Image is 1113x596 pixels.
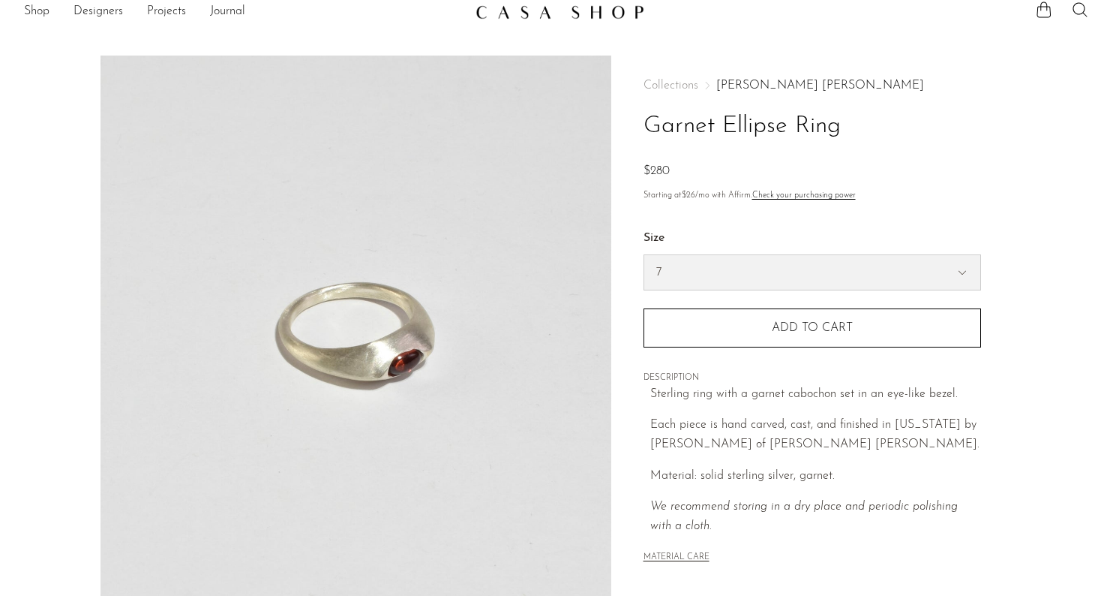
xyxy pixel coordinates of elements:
[643,80,698,92] span: Collections
[210,2,245,22] a: Journal
[752,191,856,200] a: Check your purchasing power - Learn more about Affirm Financing (opens in modal)
[643,552,709,564] button: MATERIAL CARE
[772,322,853,334] span: Add to cart
[650,501,958,532] i: We recommend storing in a dry place and periodic polishing with a cloth.
[643,189,981,203] p: Starting at /mo with Affirm.
[650,385,981,405] p: Sterling ring with a garnet cabochon set in an eye-like bezel.
[24,2,49,22] a: Shop
[716,80,924,92] a: [PERSON_NAME] [PERSON_NAME]
[643,165,670,177] span: $280
[643,309,981,348] button: Add to cart
[73,2,123,22] a: Designers
[643,80,981,92] nav: Breadcrumbs
[643,372,981,385] span: DESCRIPTION
[643,229,981,248] label: Size
[682,191,695,200] span: $26
[147,2,186,22] a: Projects
[650,467,981,486] p: Material: solid sterling silver, garnet.
[643,107,981,146] h1: Garnet Ellipse Ring
[650,416,981,454] p: Each piece is hand carved, cast, and finished in [US_STATE] by [PERSON_NAME] of [PERSON_NAME] [PE...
